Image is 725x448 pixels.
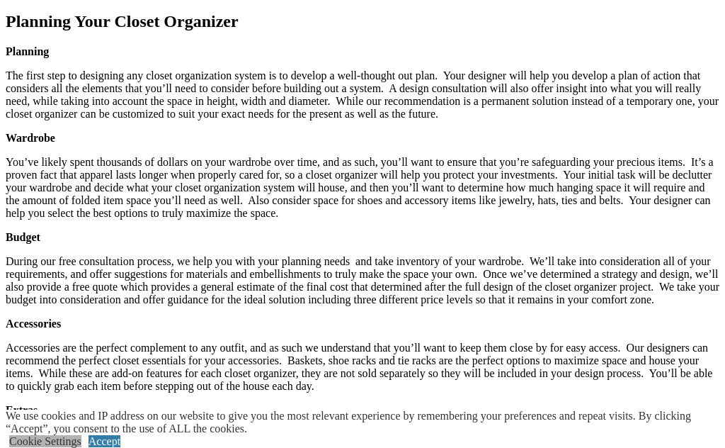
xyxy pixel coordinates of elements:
[6,12,719,31] h2: Planning Your Closet Organizer
[6,318,61,330] strong: Accessories
[6,255,719,306] p: During our free consultation process, we help you with your planning needs and take inventory of ...
[6,132,55,144] strong: Wardrobe
[89,435,120,447] a: Accept
[6,410,725,435] div: We use cookies and IP address on our website to give you the most relevant experience by remember...
[6,45,49,57] strong: Planning
[6,404,38,416] strong: Extras
[6,231,40,243] strong: Budget
[6,69,719,121] p: The first step to designing any closet organization system is to develop a well-thought out plan....
[9,435,81,447] a: Cookie Settings
[6,156,719,220] p: You’ve likely spent thousands of dollars on your wardrobe over time, and as such, you’ll want to ...
[6,342,719,393] p: Accessories are the perfect complement to any outfit, and as such we understand that you’ll want ...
